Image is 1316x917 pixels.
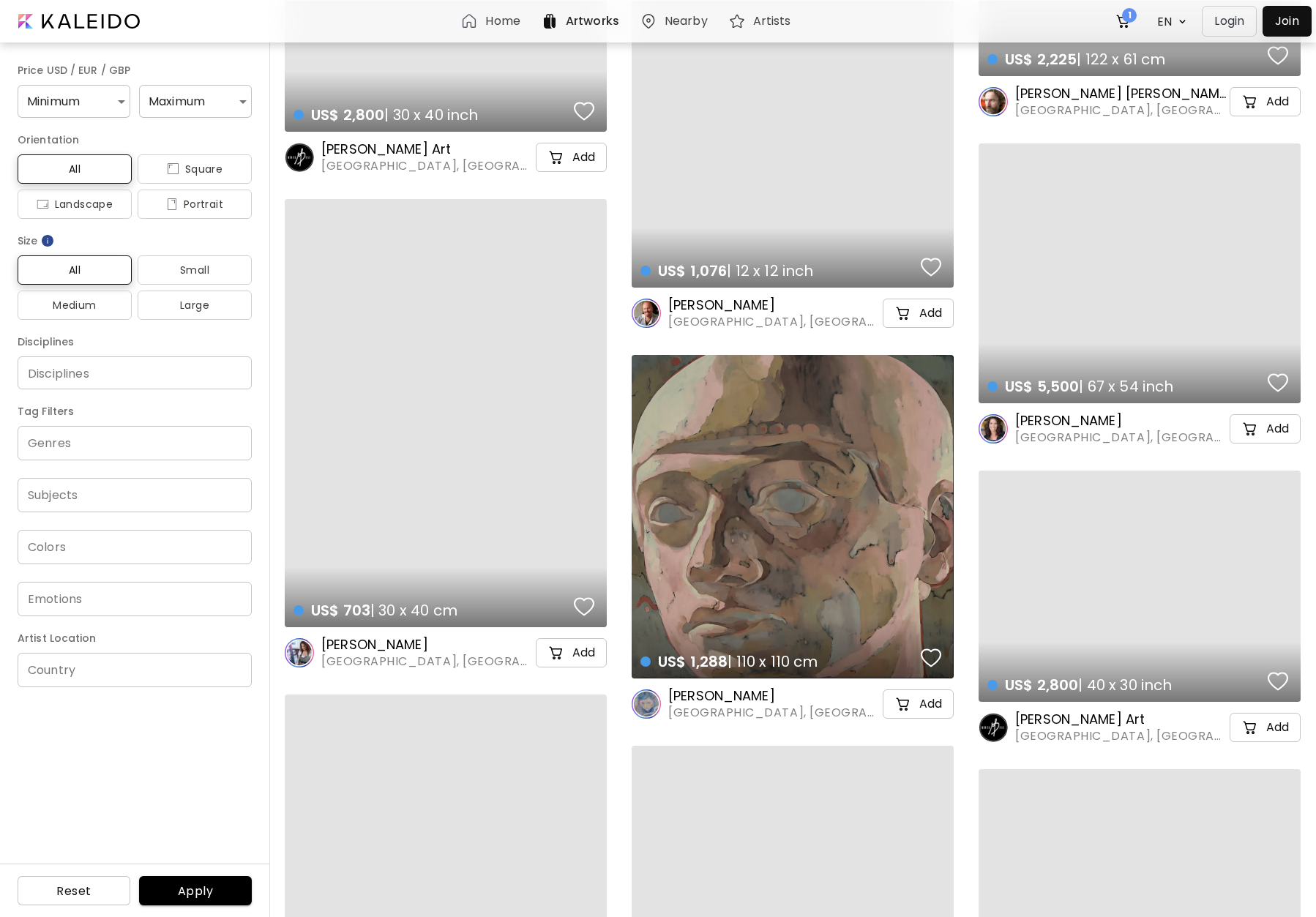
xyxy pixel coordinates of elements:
[574,100,594,122] img: favorites
[138,154,252,184] button: iconSquare
[1268,670,1288,692] img: favorites
[138,190,252,219] button: iconPortrait
[18,403,252,420] h6: Tag Filters
[18,131,252,149] h6: Orientation
[1241,420,1259,438] img: cart-icon
[921,256,941,278] img: favorites
[167,163,179,175] img: icon
[668,705,880,721] span: [GEOGRAPHIC_DATA], [GEOGRAPHIC_DATA]
[151,883,240,899] span: Apply
[640,12,714,30] a: Nearby
[1230,713,1301,742] button: cart-iconAdd
[658,651,728,672] span: US$ 1,288
[149,296,240,314] span: Large
[18,190,132,219] button: iconLandscape
[1202,6,1257,37] button: Login
[321,158,533,174] span: [GEOGRAPHIC_DATA], [GEOGRAPHIC_DATA]
[921,647,941,669] img: favorites
[572,645,595,660] h5: Add
[29,195,120,213] span: Landscape
[1266,720,1289,735] h5: Add
[18,232,252,250] h6: Size
[139,876,252,905] button: Apply
[668,314,880,330] span: [GEOGRAPHIC_DATA], [GEOGRAPHIC_DATA]
[1230,414,1301,443] button: cart-iconAdd
[311,105,384,125] span: US$ 2,800
[919,306,942,321] h5: Add
[547,644,565,662] img: cart-icon
[640,261,920,280] h4: | 12 x 12 inch
[547,149,565,166] img: cart-icon
[883,689,954,719] button: cart-iconAdd
[1015,102,1227,119] span: [GEOGRAPHIC_DATA], [GEOGRAPHIC_DATA]
[138,255,252,285] button: Small
[574,596,594,618] img: favorites
[894,304,912,322] img: cart-icon
[40,233,55,248] img: info
[1175,15,1190,29] img: arrow down
[987,50,1267,69] h4: | 122 x 61 cm
[1266,422,1289,436] h5: Add
[18,61,252,79] h6: Price USD / EUR / GBP
[1005,675,1078,695] span: US$ 2,800
[1015,711,1227,728] h6: [PERSON_NAME] Art
[485,15,520,27] h6: Home
[321,141,533,158] h6: [PERSON_NAME] Art
[1214,12,1244,30] p: Login
[166,198,178,210] img: icon
[138,291,252,320] button: Large
[1241,93,1259,111] img: cart-icon
[536,143,607,172] button: cart-iconAdd
[37,198,49,210] img: icon
[728,12,797,30] a: Artists
[1015,728,1227,744] span: [GEOGRAPHIC_DATA], [GEOGRAPHIC_DATA]
[18,333,252,351] h6: Disciplines
[894,695,912,713] img: cart-icon
[665,15,708,27] h6: Nearby
[1268,45,1288,67] img: favorites
[572,150,595,165] h5: Add
[1230,87,1301,116] button: cart-iconAdd
[1266,94,1289,109] h5: Add
[311,600,370,621] span: US$ 703
[321,636,533,654] h6: [PERSON_NAME]
[919,697,942,711] h5: Add
[18,291,132,320] button: Medium
[18,629,252,647] h6: Artist Location
[1202,6,1263,37] a: Login
[1241,719,1259,736] img: cart-icon
[1263,6,1312,37] a: Join
[987,675,1267,695] h4: | 40 x 30 inch
[566,15,619,27] h6: Artworks
[149,261,240,279] span: Small
[139,85,252,118] div: Maximum
[1268,372,1288,394] img: favorites
[668,296,880,314] h6: [PERSON_NAME]
[1115,12,1132,30] img: cart
[18,876,130,905] button: Reset
[460,12,526,30] a: Home
[658,261,727,281] span: US$ 1,076
[1015,85,1227,102] h6: [PERSON_NAME] [PERSON_NAME]
[541,12,625,30] a: Artworks
[668,687,880,705] h6: [PERSON_NAME]
[1150,9,1175,34] div: EN
[29,261,120,279] span: All
[1005,49,1077,70] span: US$ 2,225
[149,160,240,178] span: Square
[29,883,119,899] span: Reset
[640,652,920,671] h4: | 110 x 110 cm
[294,105,573,124] h4: | 30 x 40 inch
[1015,412,1227,430] h6: [PERSON_NAME]
[294,601,573,620] h4: | 30 x 40 cm
[536,638,607,667] button: cart-iconAdd
[149,195,240,213] span: Portrait
[29,160,120,178] span: All
[321,654,533,670] span: [GEOGRAPHIC_DATA], [GEOGRAPHIC_DATA]
[753,15,791,27] h6: Artists
[1005,376,1079,397] span: US$ 5,500
[29,296,120,314] span: Medium
[883,299,954,328] button: cart-iconAdd
[18,85,130,118] div: Minimum
[1122,8,1137,23] span: 1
